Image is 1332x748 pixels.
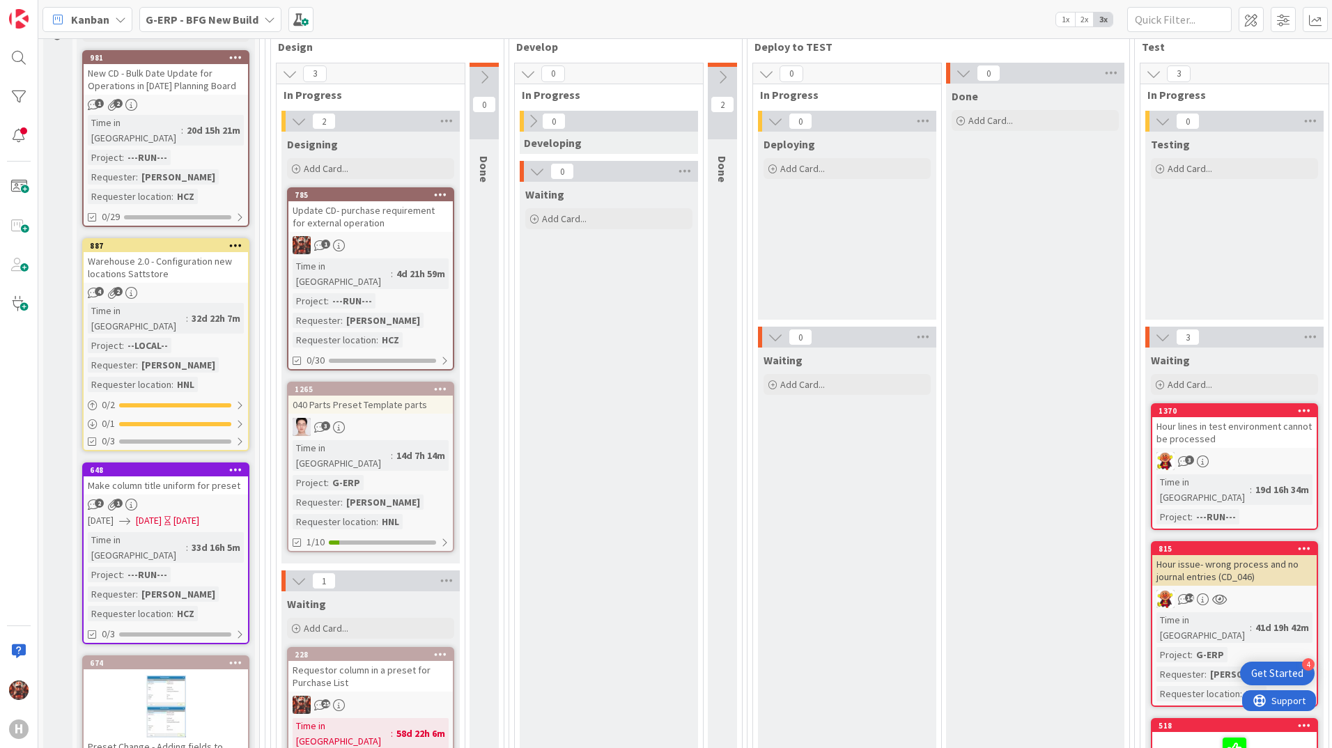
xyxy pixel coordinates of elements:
[288,201,453,232] div: Update CD- purchase requirement for external operation
[764,137,815,151] span: Deploying
[1156,667,1205,682] div: Requester
[321,240,330,249] span: 1
[1152,417,1317,448] div: Hour lines in test environment cannot be processed
[124,567,171,582] div: ---RUN---
[171,377,173,392] span: :
[1185,593,1194,602] span: 14
[287,382,454,552] a: 1265040 Parts Preset Template partsllTime in [GEOGRAPHIC_DATA]:14d 7h 14mProject:G-ERPRequester:[...
[780,65,803,82] span: 0
[1152,543,1317,586] div: 815Hour issue- wrong process and no journal entries (CD_046)
[186,540,188,555] span: :
[1251,667,1303,680] div: Get Started
[173,606,198,621] div: HCZ
[84,464,248,494] div: 648Make column title uniform for preset
[288,189,453,201] div: 785
[95,287,104,296] span: 4
[307,535,325,550] span: 1/10
[88,586,136,602] div: Requester
[542,113,566,130] span: 0
[391,266,393,281] span: :
[293,258,391,289] div: Time in [GEOGRAPHIC_DATA]
[312,572,336,589] span: 1
[114,99,123,108] span: 2
[393,726,449,741] div: 58d 22h 6m
[329,475,364,490] div: G-ERP
[780,162,825,175] span: Add Card...
[84,657,248,669] div: 674
[288,696,453,714] div: JK
[188,540,244,555] div: 33d 16h 5m
[1252,482,1312,497] div: 19d 16h 34m
[754,40,1112,54] span: Deploy to TEST
[477,156,491,182] span: Done
[1159,406,1317,416] div: 1370
[1156,647,1191,662] div: Project
[711,96,734,113] span: 2
[293,236,311,254] img: JK
[293,293,327,309] div: Project
[71,11,109,28] span: Kanban
[288,418,453,436] div: ll
[122,567,124,582] span: :
[136,513,162,528] span: [DATE]
[472,96,496,113] span: 0
[1152,405,1317,448] div: 1370Hour lines in test environment cannot be processed
[303,65,327,82] span: 3
[1168,378,1212,391] span: Add Card...
[376,514,378,529] span: :
[90,658,248,668] div: 674
[9,719,29,739] div: H
[293,440,391,471] div: Time in [GEOGRAPHIC_DATA]
[90,241,248,251] div: 887
[293,313,341,328] div: Requester
[88,357,136,373] div: Requester
[1159,544,1317,554] div: 815
[188,311,244,326] div: 32d 22h 7m
[1075,13,1094,26] span: 2x
[88,169,136,185] div: Requester
[952,89,978,103] span: Done
[1250,620,1252,635] span: :
[138,169,219,185] div: [PERSON_NAME]
[293,494,341,510] div: Requester
[102,416,115,431] span: 0 / 1
[88,606,171,621] div: Requester location
[138,586,219,602] div: [PERSON_NAME]
[82,50,249,227] a: 981New CD - Bulk Date Update for Operations in [DATE] Planning BoardTime in [GEOGRAPHIC_DATA]:20d...
[173,377,198,392] div: HNL
[542,212,587,225] span: Add Card...
[102,627,115,641] span: 0/3
[1127,7,1232,32] input: Quick Filter...
[9,680,29,700] img: JK
[1152,405,1317,417] div: 1370
[1242,686,1267,701] div: HCZ
[88,532,186,563] div: Time in [GEOGRAPHIC_DATA]
[1193,509,1239,524] div: ---RUN---
[90,53,248,63] div: 981
[82,462,249,644] a: 648Make column title uniform for preset[DATE][DATE][DATE]Time in [GEOGRAPHIC_DATA]:33d 16h 5mProj...
[1159,721,1317,731] div: 518
[124,338,171,353] div: --LOCAL--
[287,597,326,611] span: Waiting
[1156,509,1191,524] div: Project
[288,648,453,692] div: 228Requestor column in a preset for Purchase List
[341,494,343,510] span: :
[1156,452,1175,470] img: LC
[341,313,343,328] span: :
[312,113,336,130] span: 2
[977,65,1000,81] span: 0
[84,464,248,476] div: 648
[1207,667,1287,682] div: [PERSON_NAME]
[378,514,403,529] div: HNL
[136,586,138,602] span: :
[84,52,248,64] div: 981
[522,88,686,102] span: In Progress
[789,113,812,130] span: 0
[1151,541,1318,707] a: 815Hour issue- wrong process and no journal entries (CD_046)LCTime in [GEOGRAPHIC_DATA]:41d 19h 4...
[1152,452,1317,470] div: LC
[1185,455,1194,465] span: 3
[516,40,725,54] span: Develop
[789,329,812,345] span: 0
[1156,612,1250,643] div: Time in [GEOGRAPHIC_DATA]
[88,189,171,204] div: Requester location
